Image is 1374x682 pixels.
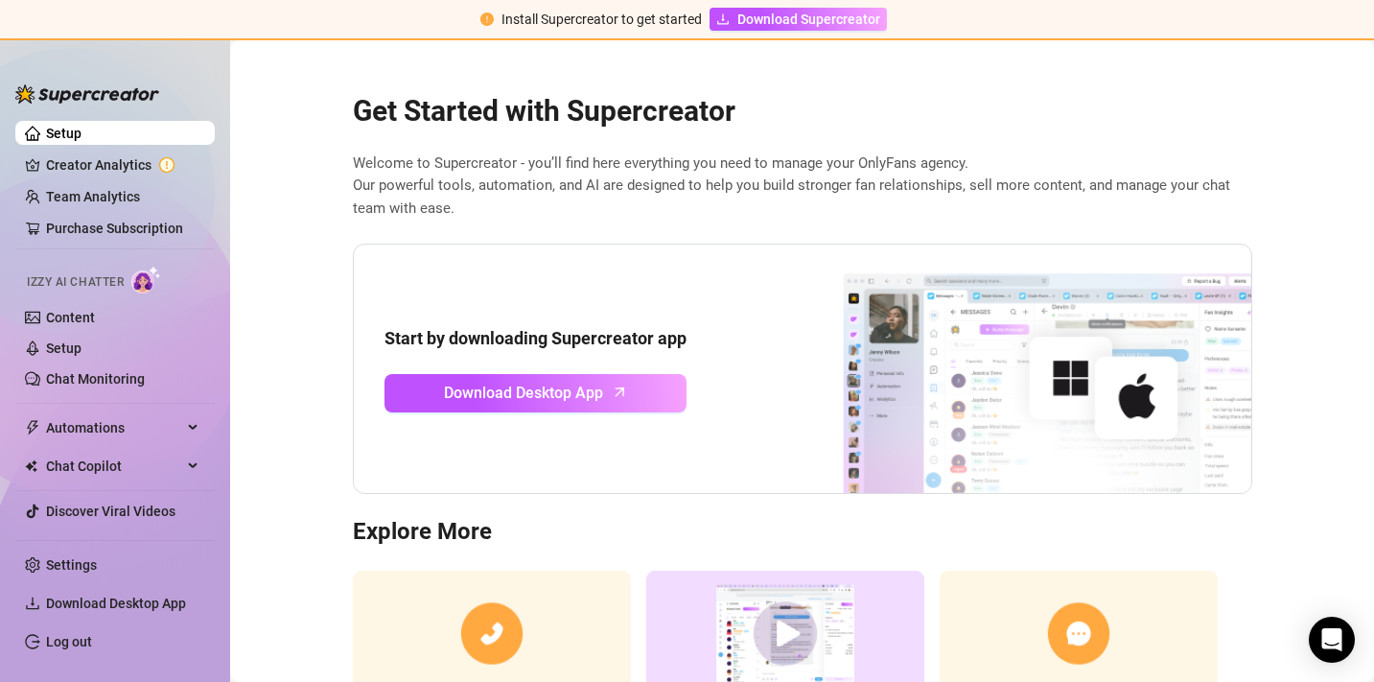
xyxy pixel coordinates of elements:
img: download app [772,245,1251,494]
span: Chat Copilot [46,451,182,482]
a: Log out [46,634,92,649]
h2: Get Started with Supercreator [353,93,1252,129]
div: Open Intercom Messenger [1309,617,1355,663]
span: Izzy AI Chatter [27,273,124,292]
a: Creator Analytics exclamation-circle [46,150,199,180]
a: Discover Viral Videos [46,504,175,519]
a: Chat Monitoring [46,371,145,387]
a: Download Desktop Apparrow-up [384,374,687,412]
span: exclamation-circle [480,12,494,26]
span: Download Desktop App [46,596,186,611]
a: Content [46,310,95,325]
img: Chat Copilot [25,459,37,473]
span: download [716,12,730,26]
h3: Explore More [353,517,1252,548]
a: Settings [46,557,97,573]
a: Purchase Subscription [46,221,183,236]
a: Setup [46,126,82,141]
span: thunderbolt [25,420,40,435]
span: Automations [46,412,182,443]
span: Download Desktop App [444,381,603,405]
a: Setup [46,341,82,356]
span: Download Supercreator [737,9,880,30]
span: Welcome to Supercreator - you’ll find here everything you need to manage your OnlyFans agency. Ou... [353,153,1252,221]
img: logo-BBDzfeDw.svg [15,84,159,104]
a: Team Analytics [46,189,140,204]
strong: Start by downloading Supercreator app [384,328,687,348]
span: arrow-up [609,381,631,403]
span: Install Supercreator to get started [501,12,702,27]
span: download [25,596,40,611]
img: AI Chatter [131,266,161,294]
a: Download Supercreator [710,8,887,31]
